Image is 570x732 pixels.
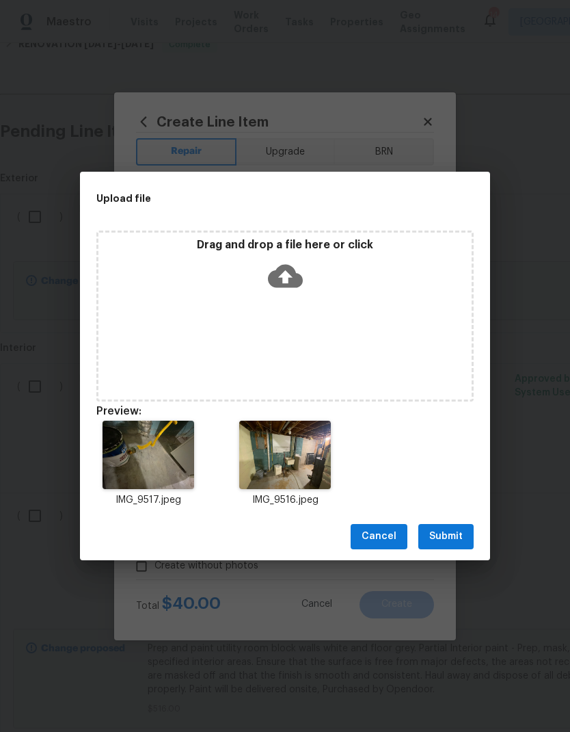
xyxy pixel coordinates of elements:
img: Z [103,421,193,489]
p: IMG_9516.jpeg [233,493,337,508]
p: IMG_9517.jpeg [96,493,200,508]
button: Cancel [351,524,407,549]
img: 2Q== [239,421,330,489]
span: Submit [429,528,463,545]
p: Drag and drop a file here or click [98,238,472,252]
button: Submit [418,524,474,549]
span: Cancel [362,528,396,545]
h2: Upload file [96,191,412,206]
